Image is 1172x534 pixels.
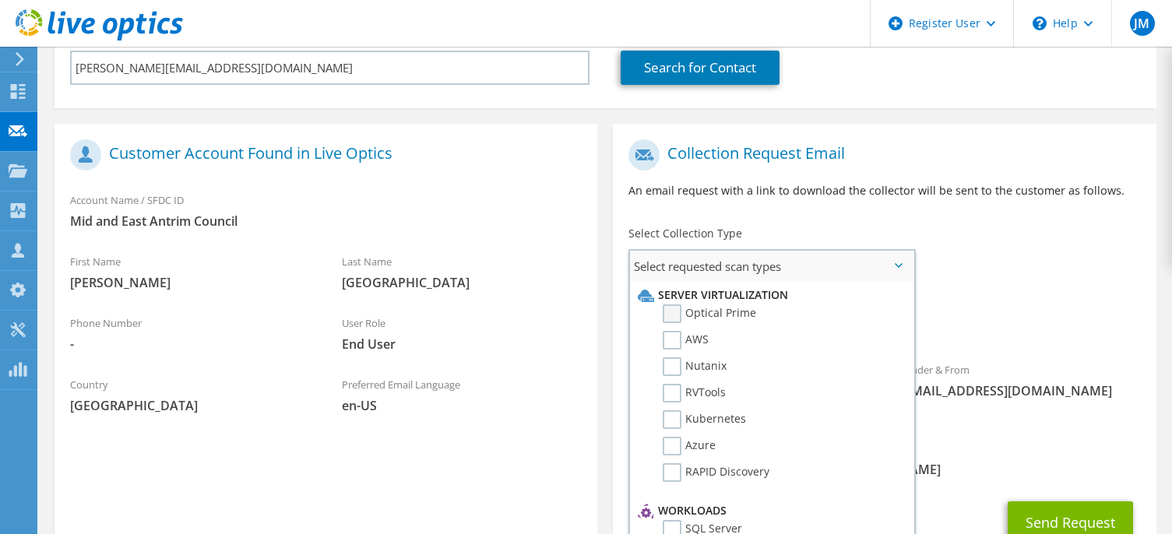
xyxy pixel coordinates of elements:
div: Phone Number [55,307,326,360]
label: RAPID Discovery [663,463,769,482]
div: To [613,353,885,424]
label: RVTools [663,384,726,402]
span: End User [342,336,582,353]
span: [GEOGRAPHIC_DATA] [342,274,582,291]
span: en-US [342,397,582,414]
label: Nutanix [663,357,727,376]
h1: Collection Request Email [628,139,1132,170]
label: Select Collection Type [628,226,742,241]
label: Kubernetes [663,410,746,429]
li: Server Virtualization [634,286,905,304]
div: Sender & From [885,353,1156,407]
div: CC & Reply To [613,432,1156,486]
label: Optical Prime [663,304,756,323]
span: - [70,336,311,353]
h1: Customer Account Found in Live Optics [70,139,574,170]
div: First Name [55,245,326,299]
label: AWS [663,331,709,350]
li: Workloads [634,501,905,520]
div: Country [55,368,326,422]
div: Requested Collections [613,288,1156,346]
a: Search for Contact [621,51,780,85]
span: [PERSON_NAME] [70,274,311,291]
div: Account Name / SFDC ID [55,184,597,237]
span: [GEOGRAPHIC_DATA] [70,397,311,414]
div: User Role [326,307,598,360]
div: Last Name [326,245,598,299]
span: Select requested scan types [630,251,913,282]
span: Mid and East Antrim Council [70,213,582,230]
p: An email request with a link to download the collector will be sent to the customer as follows. [628,182,1140,199]
span: [EMAIL_ADDRESS][DOMAIN_NAME] [900,382,1141,399]
svg: \n [1033,16,1047,30]
label: Azure [663,437,716,455]
span: JM [1130,11,1155,36]
div: Preferred Email Language [326,368,598,422]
